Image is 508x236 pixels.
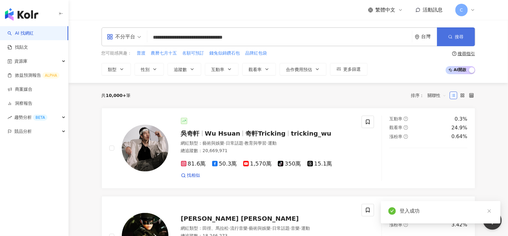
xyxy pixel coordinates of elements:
[14,54,27,68] span: 資源庫
[209,50,240,57] button: 錢兔似錦鑽石包
[376,7,396,13] span: 繁體中文
[404,134,408,139] span: question-circle
[205,63,239,75] button: 互動率
[102,63,131,75] button: 類型
[404,117,408,121] span: question-circle
[107,32,135,42] div: 不分平台
[442,156,468,181] img: post-image
[286,67,312,72] span: 合作費用預估
[268,141,277,146] span: 運動
[455,116,468,123] div: 0.3%
[452,133,468,140] div: 0.64%
[389,116,402,121] span: 互動率
[181,225,354,232] div: 網紅類型 ：
[182,50,205,57] button: 名額可預訂
[400,207,493,215] div: 登入成功
[421,34,437,39] div: 台灣
[174,67,187,72] span: 追蹤數
[437,27,475,46] button: 搜尋
[411,90,450,100] div: 排序：
[14,124,32,138] span: 競品分析
[280,63,326,75] button: 合作費用預估
[33,114,47,121] div: BETA
[242,63,276,75] button: 觀看率
[7,115,12,120] span: rise
[225,141,226,146] span: ·
[230,226,248,231] span: 流行音樂
[423,7,443,13] span: 活動訊息
[181,148,354,154] div: 總追蹤數 ： 20,669,971
[389,125,402,130] span: 觀看率
[5,8,38,21] img: logo
[135,63,164,75] button: 性別
[460,7,463,13] span: C
[203,141,225,146] span: 藝術與娛樂
[229,226,230,231] span: ·
[183,50,204,56] span: 名額可預訂
[291,130,331,137] span: tricking_wu
[291,226,300,231] span: 音樂
[102,108,475,189] a: KOL Avatar吳奇軒Wu Hsuan奇軒Trickingtricking_wu網紅類型：藝術與娛樂·日常話題·教育與學習·運動總追蹤數：20,669,97181.6萬50.3萬1,570萬...
[102,93,131,98] div: 共 筆
[245,130,286,137] span: 奇軒Tricking
[141,67,150,72] span: 性別
[249,67,262,72] span: 觀看率
[210,50,240,56] span: 錢兔似錦鑽石包
[272,226,290,231] span: 日常話題
[290,226,291,231] span: ·
[415,35,420,39] span: environment
[388,207,396,215] span: check-circle
[7,100,32,107] a: 洞察報告
[107,34,113,40] span: appstore
[211,67,225,72] span: 互動率
[300,226,301,231] span: ·
[428,90,446,100] span: 關聯性
[266,141,268,146] span: ·
[205,130,240,137] span: Wu Hsuan
[7,30,34,36] a: searchAI 找網紅
[14,110,47,124] span: 趨勢分析
[330,63,368,75] button: 更多篩選
[301,226,310,231] span: 運動
[108,67,117,72] span: 類型
[181,161,206,167] span: 81.6萬
[181,172,200,179] a: 找相似
[243,161,272,167] span: 1,570萬
[137,50,146,56] span: 普渡
[7,44,28,51] a: 找貼文
[245,50,267,56] span: 品牌紅包袋
[168,63,201,75] button: 追蹤數
[151,50,177,56] span: 農曆七月十五
[203,226,229,231] span: 田徑、馬拉松
[389,156,415,181] img: post-image
[404,125,408,130] span: question-circle
[181,215,299,222] span: [PERSON_NAME] [PERSON_NAME]
[226,141,243,146] span: 日常話題
[389,134,402,139] span: 漲粉率
[7,72,59,79] a: 效益預測報告ALPHA
[187,172,200,179] span: 找相似
[452,124,468,131] div: 24.9%
[455,34,464,39] span: 搜尋
[452,51,457,56] span: question-circle
[245,141,266,146] span: 教育與學習
[307,161,332,167] span: 15.1萬
[181,130,200,137] span: 吳奇軒
[122,125,169,171] img: KOL Avatar
[7,86,32,93] a: 商案媒合
[151,50,178,57] button: 農曆七月十五
[271,226,272,231] span: ·
[106,93,126,98] span: 10,000+
[278,161,301,167] span: 350萬
[249,226,271,231] span: 藝術與娛樂
[458,51,475,56] div: 搜尋指引
[212,161,237,167] span: 50.3萬
[102,50,132,56] span: 您可能感興趣：
[245,50,268,57] button: 品牌紅包袋
[181,140,354,147] div: 網紅類型 ：
[487,209,491,213] span: close
[243,141,245,146] span: ·
[344,67,361,72] span: 更多篩選
[137,50,146,57] button: 普渡
[248,226,249,231] span: ·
